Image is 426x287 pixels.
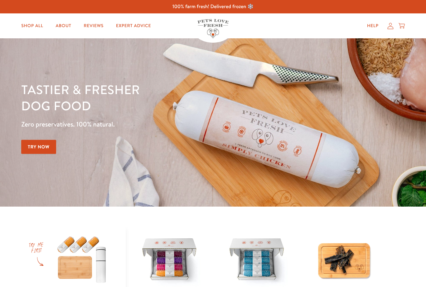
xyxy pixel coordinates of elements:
[16,20,48,32] a: Shop All
[21,140,56,154] a: Try Now
[111,20,156,32] a: Expert Advice
[362,20,384,32] a: Help
[197,19,229,38] img: Pets Love Fresh
[51,20,76,32] a: About
[79,20,109,32] a: Reviews
[21,119,277,130] p: Zero preservatives. 100% natural.
[21,81,277,114] h1: Tastier & fresher dog food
